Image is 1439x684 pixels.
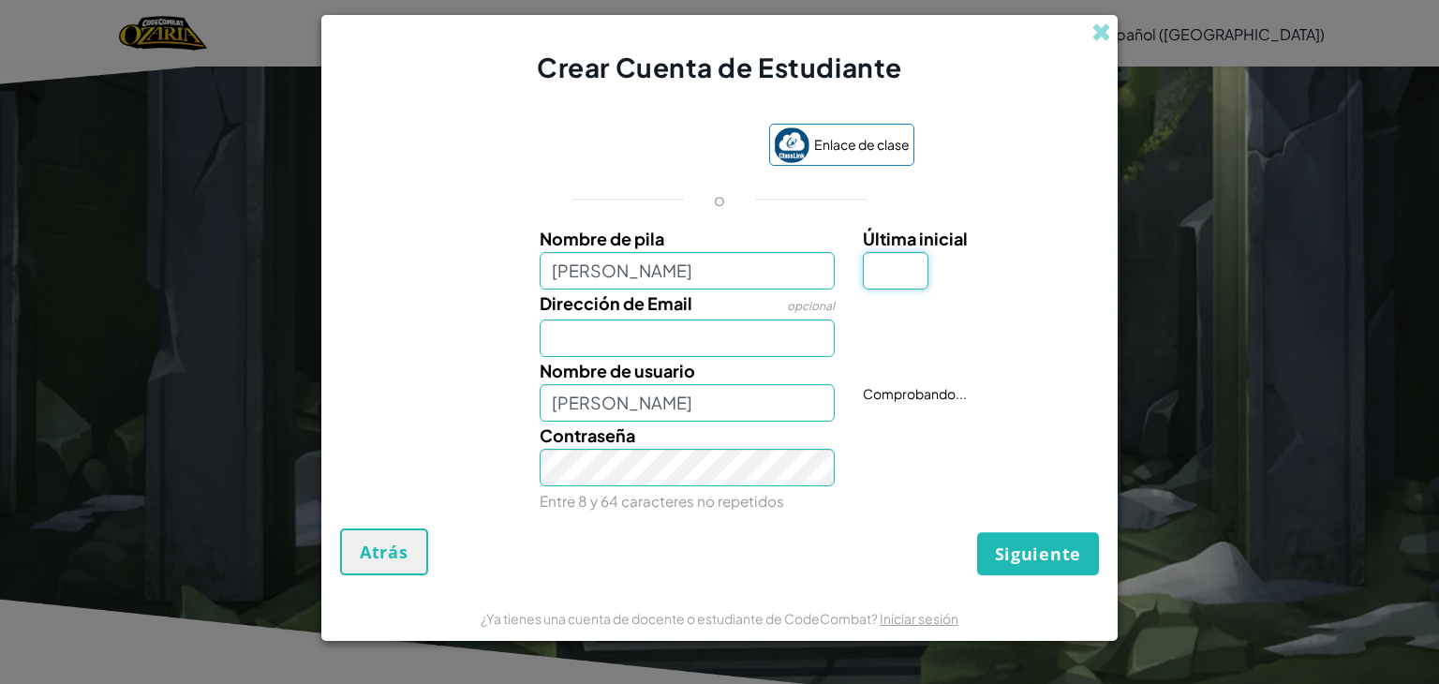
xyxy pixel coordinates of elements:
font: Crear Cuenta de Estudiante [537,51,902,83]
small: Entre 8 y 64 caracteres no repetidos [540,492,784,510]
iframe: Botón de Acceder con Google [516,126,760,168]
span: Nombre de usuario [540,360,695,381]
span: Contraseña [540,424,635,446]
span: Dirección de Email [540,292,692,314]
font: Enlace de clase [814,136,910,153]
span: opcional [787,299,835,313]
a: Iniciar sesión [880,610,958,627]
button: Siguiente [977,532,1099,575]
img: classlink-logo-small.png [774,127,809,163]
span: Atrás [360,541,408,563]
p: o [714,188,725,211]
span: Nombre de pila [540,228,664,249]
span: Comprobando... [863,385,967,402]
font: ¿Ya tienes una cuenta de docente o estudiante de CodeCombat? [481,610,878,627]
button: Atrás [340,528,428,575]
span: Siguiente [995,543,1081,565]
span: Última inicial [863,228,968,249]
